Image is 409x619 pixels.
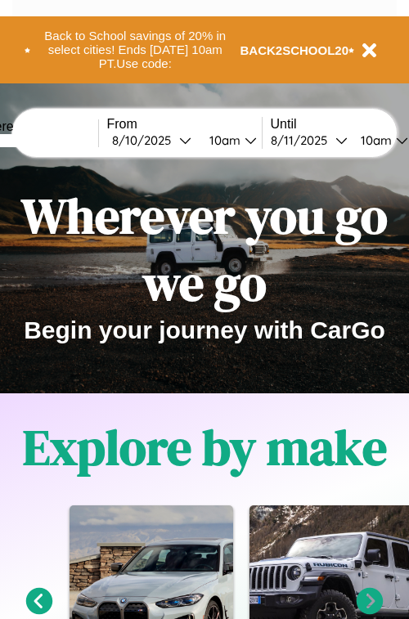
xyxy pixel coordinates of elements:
b: BACK2SCHOOL20 [240,43,349,57]
button: 10am [196,132,262,149]
div: 10am [353,132,396,148]
div: 8 / 10 / 2025 [112,132,179,148]
div: 8 / 11 / 2025 [271,132,335,148]
button: 8/10/2025 [107,132,196,149]
button: Back to School savings of 20% in select cities! Ends [DATE] 10am PT.Use code: [30,25,240,75]
div: 10am [201,132,245,148]
h1: Explore by make [23,414,387,481]
label: From [107,117,262,132]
